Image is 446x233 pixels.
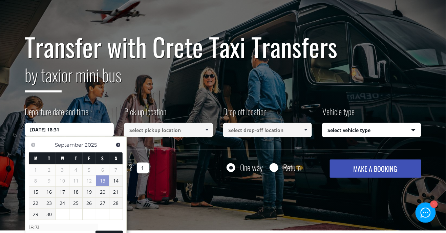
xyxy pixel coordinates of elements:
[114,140,123,149] a: Next
[240,163,263,172] label: One way
[42,175,56,186] span: 9
[96,187,109,197] a: 20
[69,175,83,186] span: 11
[25,62,62,92] span: by taxi
[42,198,56,209] a: 23
[42,209,56,220] a: 30
[56,187,69,197] a: 17
[29,209,42,220] a: 29
[115,142,121,148] span: Next
[29,187,42,197] a: 15
[96,165,109,175] span: 6
[322,106,355,123] label: Vehicle type
[29,175,42,186] span: 8
[42,187,56,197] a: 16
[25,33,421,61] h1: Transfer with Crete Taxi Transfers
[56,198,69,209] a: 24
[85,142,97,148] span: 2025
[30,142,36,148] span: Previous
[124,106,166,123] label: Pick up location
[300,123,312,137] a: Show All Items
[29,198,42,209] a: 22
[83,165,96,175] span: 5
[201,123,212,137] a: Show All Items
[48,155,50,162] span: Tuesday
[109,165,123,175] span: 7
[29,165,42,175] span: 1
[61,155,64,162] span: Wednesday
[322,123,421,137] span: Select vehicle type
[83,187,96,197] a: 19
[42,165,56,175] span: 2
[330,160,421,178] button: MAKE A BOOKING
[96,198,109,209] a: 27
[124,123,213,137] input: Select pickup location
[83,175,96,186] span: 12
[101,155,104,162] span: Saturday
[223,106,267,123] label: Drop off location
[283,163,301,172] label: Return
[96,175,109,186] a: 13
[223,123,312,137] input: Select drop-off location
[25,106,89,123] label: Departure date and time
[25,61,421,98] h2: or mini bus
[29,140,38,149] a: Previous
[109,175,123,186] a: 14
[69,187,83,197] a: 18
[88,155,90,162] span: Friday
[56,175,69,186] span: 10
[69,198,83,209] a: 25
[56,165,69,175] span: 3
[109,198,123,209] a: 28
[75,155,77,162] span: Thursday
[83,198,96,209] a: 26
[55,142,83,148] span: September
[115,155,117,162] span: Sunday
[430,201,437,208] div: 1
[25,160,133,176] label: How many passengers ?
[109,187,123,197] a: 21
[69,165,83,175] span: 4
[34,155,37,162] span: Monday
